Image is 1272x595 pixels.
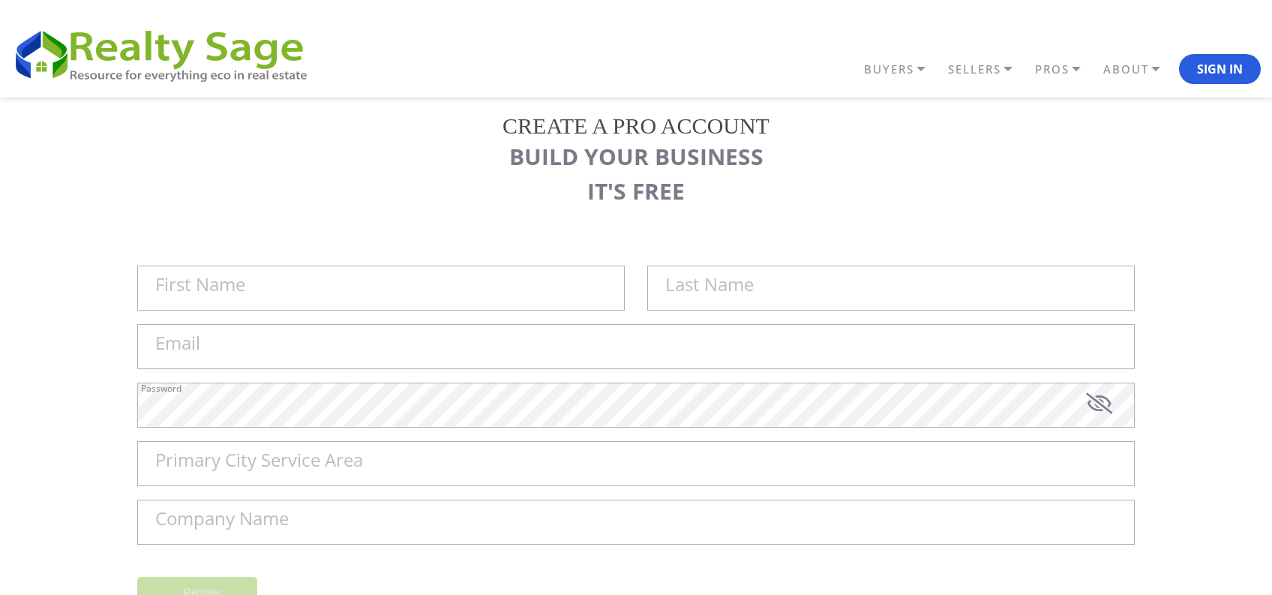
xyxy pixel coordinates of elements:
[665,275,754,293] label: Last Name
[11,24,322,84] img: REALTY SAGE
[944,56,1031,83] a: SELLERS
[137,143,1135,170] h3: BUILD YOUR BUSINESS
[155,275,245,293] label: First Name
[155,334,200,352] label: Email
[1031,56,1099,83] a: PROS
[137,113,1135,140] h2: CREATE A PRO ACCOUNT
[155,509,289,527] label: Company Name
[860,56,944,83] a: BUYERS
[1179,54,1261,84] button: Sign In
[137,178,1135,205] h3: IT'S FREE
[1099,56,1179,83] a: ABOUT
[155,451,363,469] label: Primary City Service Area
[141,384,181,393] label: Password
